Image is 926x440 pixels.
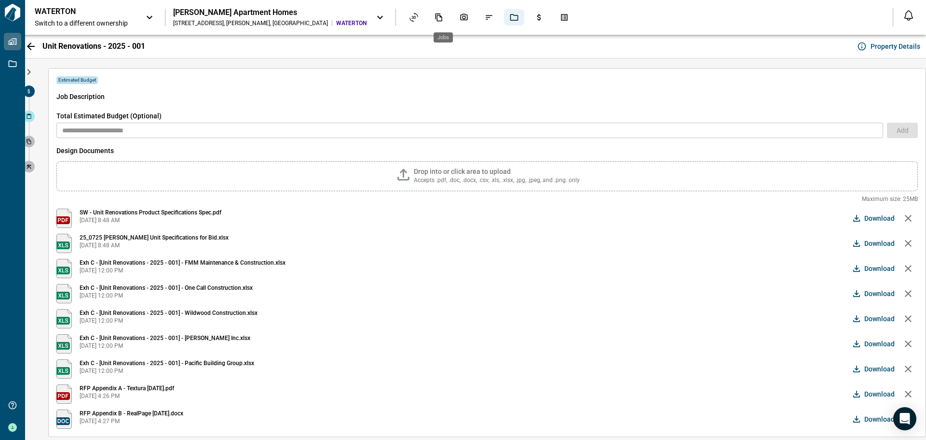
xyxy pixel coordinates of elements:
span: Download [864,364,895,374]
img: xlsx [56,334,72,354]
span: 25_0725 [PERSON_NAME] Unit Specifications for Bid.xlsx [80,234,229,241]
img: xlsx [56,359,72,379]
span: Exh C - [Unit Renovations - 2025 - 001] - FMM Maintenance & Construction.xlsx [80,259,286,267]
button: Download [851,234,899,253]
span: [DATE] 12:00 PM [80,292,253,299]
span: Switch to a different ownership [35,18,136,28]
span: [DATE] 12:00 PM [80,267,286,274]
span: Download [864,389,895,399]
span: [DATE] 4:27 PM [80,417,183,425]
span: RFP Appendix B - RealPage [DATE].docx [80,410,183,417]
span: Drop into or click area to upload [414,168,511,175]
span: [DATE] 12:00 PM [80,367,254,375]
button: Download [851,410,899,429]
span: Download [864,339,895,349]
div: Open Intercom Messenger [893,407,916,430]
span: Job Description [56,92,918,101]
div: Documents [429,9,449,26]
div: Takeoff Center [554,9,574,26]
span: Unit Renovations - 2025 - 001 [42,42,145,51]
span: Download [864,289,895,298]
img: xlsx [56,284,72,303]
span: Estimated Budget [56,76,98,84]
img: pdf [56,384,72,404]
span: Download [864,239,895,248]
div: Photos [454,9,474,26]
button: Download [851,384,899,404]
span: Property Details [871,42,920,51]
span: [DATE] 4:26 PM [80,392,174,400]
div: Asset View [404,9,424,26]
span: Maximum size: 25MB [56,195,918,203]
span: [DATE] 8:48 AM [80,241,229,249]
button: Download [851,259,899,278]
span: Download [864,314,895,324]
button: Download [851,359,899,379]
button: Download [851,309,899,328]
div: [STREET_ADDRESS] , [PERSON_NAME] , [GEOGRAPHIC_DATA] [173,19,328,27]
img: docx [56,410,72,429]
span: Exh C - [Unit Renovations - 2025 - 001] - One Call Construction.xlsx [80,284,253,292]
button: Open notification feed [901,8,916,23]
span: Exh C - [Unit Renovations - 2025 - 001] - Wildwood Construction.xlsx [80,309,258,317]
div: [PERSON_NAME] Apartment Homes [173,8,367,17]
span: WATERTON [336,19,367,27]
img: xlsx [56,234,72,253]
p: WATERTON [35,7,122,16]
span: Design Documents [56,146,918,156]
span: Exh C - [Unit Renovations - 2025 - 001] - Pacific Building Group.xlsx [80,359,254,367]
span: [DATE] 12:00 PM [80,342,250,350]
span: Download [864,264,895,273]
img: xlsx [56,259,72,278]
div: Issues & Info [479,9,499,26]
span: Exh C - [Unit Renovations - 2025 - 001] - [PERSON_NAME] Inc.xlsx [80,334,250,342]
span: Download [864,414,895,424]
span: [DATE] 12:00 PM [80,317,258,325]
div: Jobs [434,32,453,43]
span: Total Estimated Budget (Optional) [56,111,918,121]
img: pdf [56,209,72,228]
img: xlsx [56,309,72,328]
span: [DATE] 8:48 AM [80,216,221,224]
div: Budgets [529,9,549,26]
button: Property Details [855,39,924,54]
span: SW - Unit Renovations Product Specifications Spec.pdf [80,209,221,216]
button: Download [851,209,899,228]
div: Jobs [504,9,524,26]
span: Download [864,213,895,223]
span: RFP Appendix A - Textura [DATE].pdf [80,384,174,392]
button: Download [851,284,899,303]
button: Download [851,334,899,354]
span: Accepts .pdf, .doc, .docx, .csv, .xls, .xlsx, .jpg, .jpeg, and .png. only [414,176,580,184]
